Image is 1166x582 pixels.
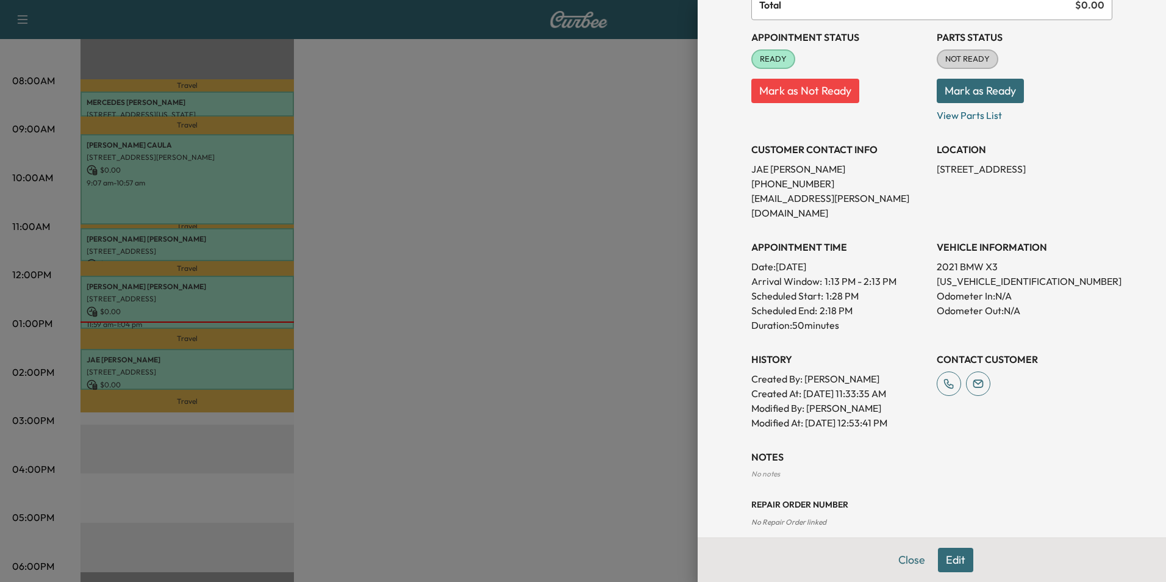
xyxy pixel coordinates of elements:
[937,142,1112,157] h3: LOCATION
[937,259,1112,274] p: 2021 BMW X3
[937,289,1112,303] p: Odometer In: N/A
[937,240,1112,254] h3: VEHICLE INFORMATION
[751,372,927,386] p: Created By : [PERSON_NAME]
[937,352,1112,367] h3: CONTACT CUSTOMER
[937,303,1112,318] p: Odometer Out: N/A
[751,259,927,274] p: Date: [DATE]
[751,191,927,220] p: [EMAIL_ADDRESS][PERSON_NAME][DOMAIN_NAME]
[937,30,1112,45] h3: Parts Status
[937,162,1112,176] p: [STREET_ADDRESS]
[751,386,927,401] p: Created At : [DATE] 11:33:35 AM
[751,176,927,191] p: [PHONE_NUMBER]
[890,548,933,572] button: Close
[751,450,1112,464] h3: NOTES
[938,53,997,65] span: NOT READY
[751,401,927,415] p: Modified By : [PERSON_NAME]
[753,53,794,65] span: READY
[751,318,927,332] p: Duration: 50 minutes
[937,103,1112,123] p: View Parts List
[751,498,1112,511] h3: Repair Order number
[751,162,927,176] p: JAE [PERSON_NAME]
[824,274,896,289] span: 1:13 PM - 2:13 PM
[751,30,927,45] h3: Appointment Status
[826,289,859,303] p: 1:28 PM
[751,240,927,254] h3: APPOINTMENT TIME
[751,79,859,103] button: Mark as Not Ready
[751,415,927,430] p: Modified At : [DATE] 12:53:41 PM
[751,303,817,318] p: Scheduled End:
[751,517,826,526] span: No Repair Order linked
[938,548,973,572] button: Edit
[751,142,927,157] h3: CUSTOMER CONTACT INFO
[937,79,1024,103] button: Mark as Ready
[820,303,853,318] p: 2:18 PM
[751,274,927,289] p: Arrival Window:
[751,289,823,303] p: Scheduled Start:
[751,469,1112,479] div: No notes
[751,352,927,367] h3: History
[937,274,1112,289] p: [US_VEHICLE_IDENTIFICATION_NUMBER]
